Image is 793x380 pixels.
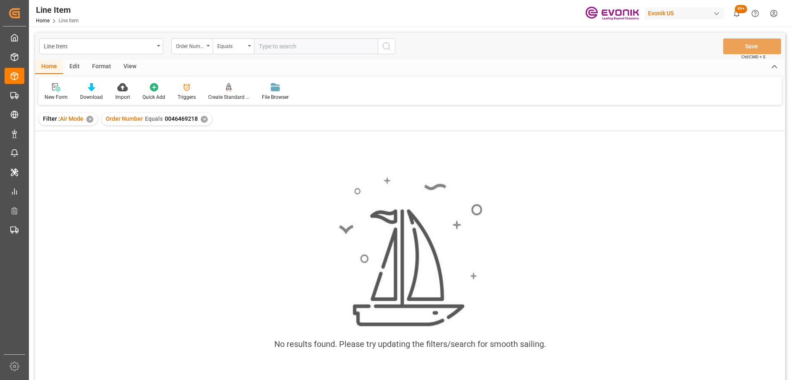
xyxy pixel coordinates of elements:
[106,115,143,122] span: Order Number
[80,93,103,101] div: Download
[43,115,60,122] span: Filter :
[45,93,68,101] div: New Form
[63,60,86,74] div: Edit
[274,338,546,350] div: No results found. Please try updating the filters/search for smooth sailing.
[60,115,83,122] span: Air Mode
[213,38,254,54] button: open menu
[86,60,117,74] div: Format
[201,116,208,123] div: ✕
[178,93,196,101] div: Triggers
[171,38,213,54] button: open menu
[378,38,395,54] button: search button
[735,5,747,13] span: 99+
[645,5,727,21] button: Evonik US
[338,176,482,328] img: smooth_sailing.jpeg
[585,6,639,21] img: Evonik-brand-mark-Deep-Purple-RGB.jpeg_1700498283.jpeg
[86,116,93,123] div: ✕
[142,93,165,101] div: Quick Add
[746,4,765,23] button: Help Center
[217,41,245,50] div: Equals
[741,54,765,60] span: Ctrl/CMD + S
[727,4,746,23] button: show 100 new notifications
[165,115,198,122] span: 0046469218
[254,38,378,54] input: Type to search
[176,41,204,50] div: Order Number
[35,60,63,74] div: Home
[645,7,724,19] div: Evonik US
[145,115,163,122] span: Equals
[208,93,249,101] div: Create Standard Shipment
[723,38,781,54] button: Save
[262,93,289,101] div: File Browser
[117,60,142,74] div: View
[39,38,163,54] button: open menu
[115,93,130,101] div: Import
[36,4,79,16] div: Line Item
[36,18,50,24] a: Home
[44,41,154,51] div: Line Item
